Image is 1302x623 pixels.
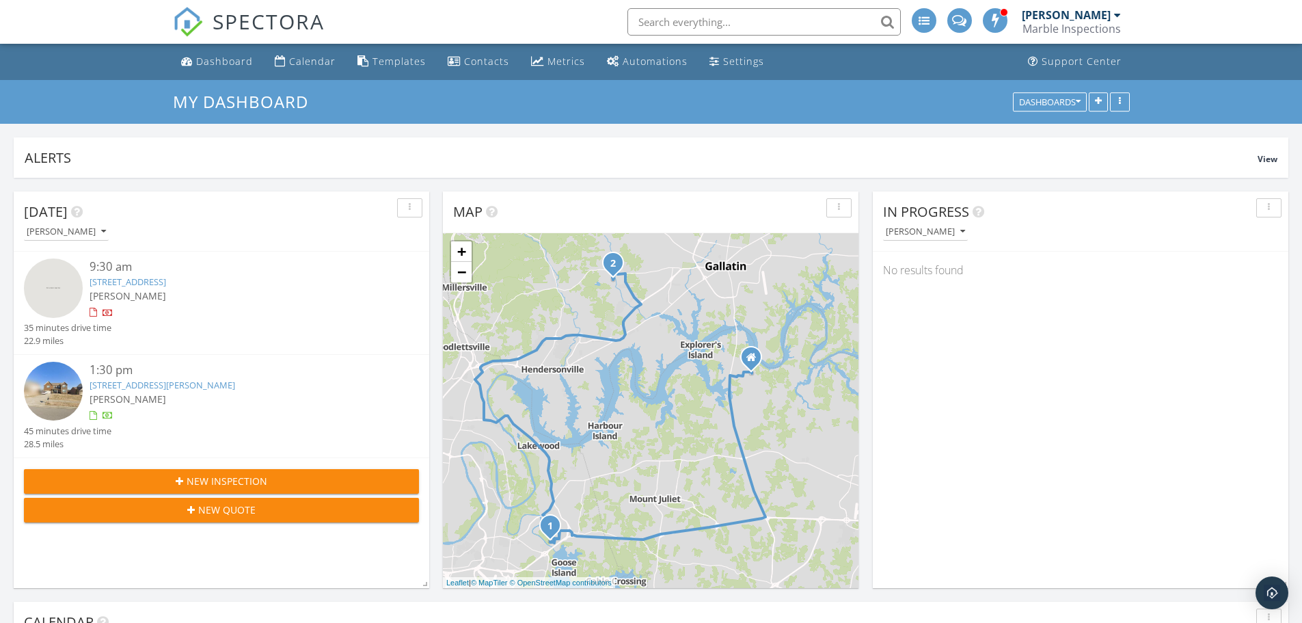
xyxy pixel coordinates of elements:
[173,90,320,113] a: My Dashboard
[25,148,1258,167] div: Alerts
[24,259,83,317] img: streetview
[601,49,693,75] a: Automations (Advanced)
[610,259,616,269] i: 2
[442,49,515,75] a: Contacts
[510,579,612,587] a: © OpenStreetMap contributors
[627,8,901,36] input: Search everything...
[704,49,770,75] a: Settings
[198,503,256,517] span: New Quote
[1258,153,1277,165] span: View
[547,55,585,68] div: Metrics
[24,202,68,221] span: [DATE]
[751,357,759,365] div: 4006 Luchan Dr, Lebanon TN 37087
[90,276,166,288] a: [STREET_ADDRESS]
[90,289,166,302] span: [PERSON_NAME]
[24,321,111,334] div: 35 minutes drive time
[269,49,341,75] a: Calendar
[24,362,419,451] a: 1:30 pm [STREET_ADDRESS][PERSON_NAME] [PERSON_NAME] 45 minutes drive time 28.5 miles
[24,498,419,522] button: New Quote
[90,362,386,379] div: 1:30 pm
[24,259,419,347] a: 9:30 am [STREET_ADDRESS] [PERSON_NAME] 35 minutes drive time 22.9 miles
[173,18,325,47] a: SPECTORA
[446,579,469,587] a: Leaflet
[1019,97,1081,107] div: Dashboards
[451,241,472,262] a: Zoom in
[723,55,764,68] div: Settings
[24,438,111,451] div: 28.5 miles
[1042,55,1122,68] div: Support Center
[453,202,483,221] span: Map
[1022,22,1121,36] div: Marble Inspections
[24,469,419,494] button: New Inspection
[1256,576,1288,609] div: Open Intercom Messenger
[24,334,111,347] div: 22.9 miles
[451,262,472,282] a: Zoom out
[443,577,615,589] div: |
[526,49,591,75] a: Metrics
[372,55,426,68] div: Templates
[176,49,258,75] a: Dashboard
[1013,92,1087,111] button: Dashboards
[464,55,509,68] div: Contacts
[196,55,253,68] div: Dashboard
[550,525,558,533] div: 2077 Hickory Brook Dr, Nashville, TN 37076
[90,259,386,276] div: 9:30 am
[471,579,508,587] a: © MapTiler
[883,223,968,241] button: [PERSON_NAME]
[24,223,109,241] button: [PERSON_NAME]
[173,7,203,37] img: The Best Home Inspection Software - Spectora
[352,49,431,75] a: Templates
[90,379,235,391] a: [STREET_ADDRESS][PERSON_NAME]
[24,362,83,421] img: streetview
[613,263,621,271] div: 1087 Abberley Cir, Hendersonville, TN 37075
[873,252,1288,289] div: No results found
[1022,49,1127,75] a: Support Center
[90,393,166,406] span: [PERSON_NAME]
[289,55,336,68] div: Calendar
[1022,8,1111,22] div: [PERSON_NAME]
[213,7,325,36] span: SPECTORA
[547,522,553,531] i: 1
[24,425,111,438] div: 45 minutes drive time
[623,55,688,68] div: Automations
[883,202,969,221] span: In Progress
[27,227,106,237] div: [PERSON_NAME]
[886,227,965,237] div: [PERSON_NAME]
[187,474,267,488] span: New Inspection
